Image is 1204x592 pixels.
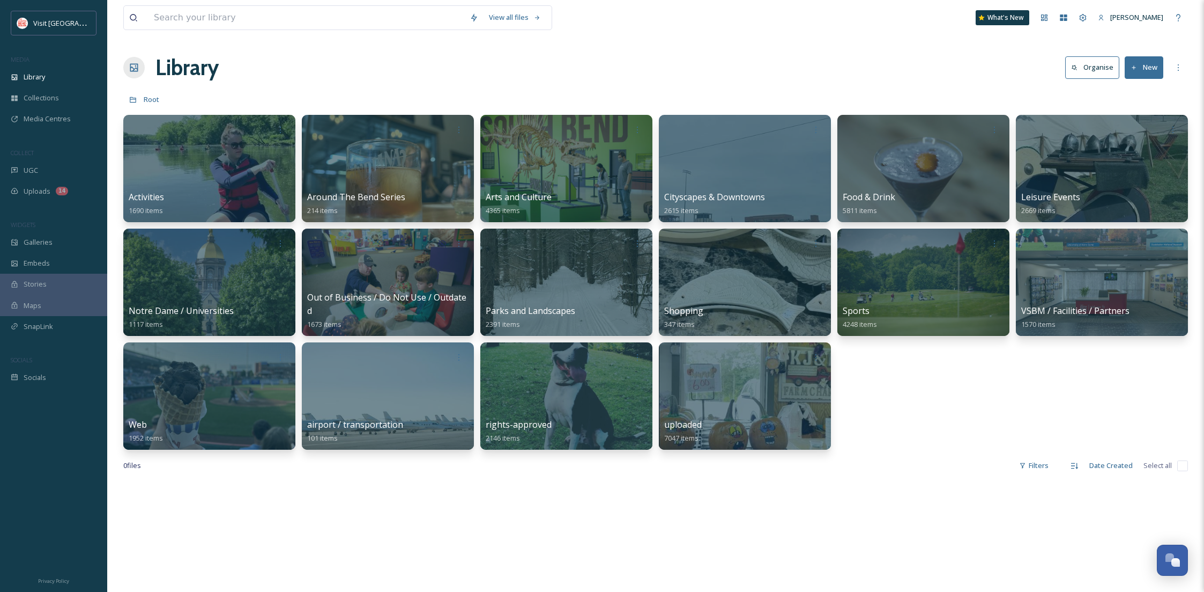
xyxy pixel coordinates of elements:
span: 5811 items [843,206,877,215]
a: VSBM / Facilities / Partners1570 items [1021,306,1129,329]
span: airport / transportation [307,419,403,430]
span: Notre Dame / Universities [129,305,234,317]
span: Root [144,94,159,104]
span: UGC [24,165,38,176]
span: 1570 items [1021,319,1056,329]
div: Date Created [1084,455,1138,476]
span: Around The Bend Series [307,191,405,203]
span: Media Centres [24,114,71,124]
img: vsbm-stackedMISH_CMYKlogo2017.jpg [17,18,28,28]
span: Cityscapes & Downtowns [664,191,765,203]
a: Organise [1065,56,1125,78]
span: rights-approved [486,419,552,430]
span: 101 items [307,433,338,443]
span: Food & Drink [843,191,895,203]
input: Search your library [148,6,464,30]
span: WIDGETS [11,221,35,229]
span: SnapLink [24,321,53,332]
button: Organise [1065,56,1119,78]
span: Galleries [24,237,53,247]
span: Stories [24,279,47,289]
button: Open Chat [1157,545,1188,576]
span: Library [24,72,45,82]
span: Leisure Events [1021,191,1080,203]
span: Embeds [24,258,50,268]
span: Activities [129,191,164,203]
span: 7047 items [664,433,698,443]
span: Collections [24,93,59,103]
a: Cityscapes & Downtowns2615 items [664,192,765,215]
a: Arts and Culture4365 items [486,192,552,215]
button: New [1125,56,1163,78]
span: SOCIALS [11,356,32,364]
a: Parks and Landscapes2391 items [486,306,575,329]
span: 1673 items [307,319,341,329]
span: Privacy Policy [38,578,69,584]
a: Notre Dame / Universities1117 items [129,306,234,329]
a: rights-approved2146 items [486,420,552,443]
div: Filters [1014,455,1054,476]
a: Around The Bend Series214 items [307,192,405,215]
span: 1952 items [129,433,163,443]
span: Sports [843,305,869,317]
span: Arts and Culture [486,191,552,203]
a: airport / transportation101 items [307,420,403,443]
span: 2615 items [664,206,698,215]
span: uploaded [664,419,702,430]
span: 2669 items [1021,206,1056,215]
span: Web [129,419,147,430]
a: Shopping347 items [664,306,703,329]
span: 4365 items [486,206,520,215]
a: Activities1690 items [129,192,164,215]
span: 4248 items [843,319,877,329]
span: Out of Business / Do Not Use / Outdated [307,291,466,317]
span: Parks and Landscapes [486,305,575,317]
span: COLLECT [11,149,34,157]
a: Out of Business / Do Not Use / Outdated1673 items [307,293,466,329]
span: Uploads [24,186,50,196]
span: Shopping [664,305,703,317]
span: 2391 items [486,319,520,329]
span: 214 items [307,206,338,215]
a: Food & Drink5811 items [843,192,895,215]
a: What's New [976,10,1029,25]
a: Root [144,93,159,106]
span: 1690 items [129,206,163,215]
span: 2146 items [486,433,520,443]
span: Select all [1143,461,1172,471]
span: MEDIA [11,55,29,63]
span: VSBM / Facilities / Partners [1021,305,1129,317]
span: Visit [GEOGRAPHIC_DATA] [33,18,116,28]
span: Socials [24,372,46,383]
a: Library [155,52,219,84]
span: Maps [24,301,41,311]
a: Web1952 items [129,420,163,443]
a: [PERSON_NAME] [1092,7,1169,28]
a: Sports4248 items [843,306,877,329]
a: Leisure Events2669 items [1021,192,1080,215]
a: View all files [484,7,546,28]
span: 1117 items [129,319,163,329]
div: 14 [56,187,68,195]
span: 0 file s [123,461,141,471]
a: uploaded7047 items [664,420,702,443]
a: Privacy Policy [38,574,69,587]
span: [PERSON_NAME] [1110,12,1163,22]
span: 347 items [664,319,695,329]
